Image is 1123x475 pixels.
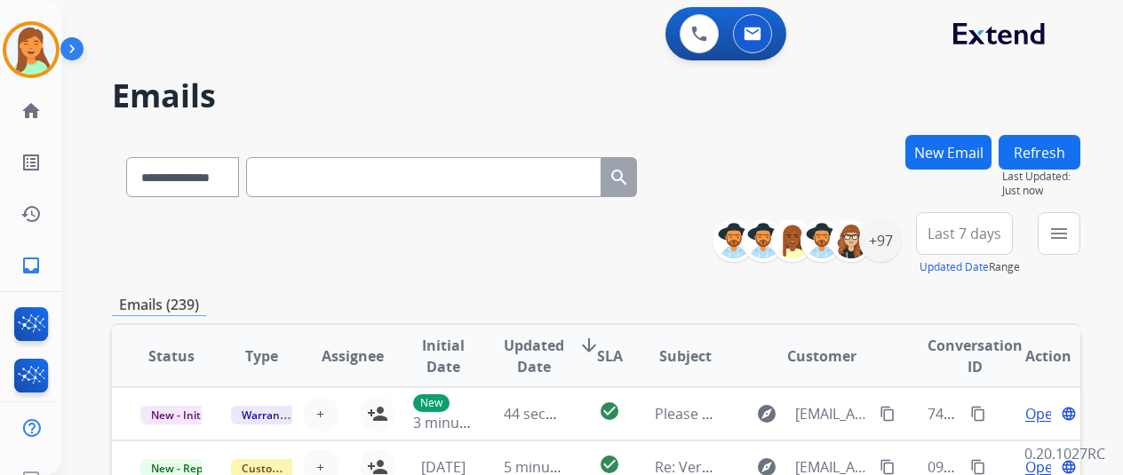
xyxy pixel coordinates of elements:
img: avatar [6,25,56,75]
button: Refresh [999,135,1080,170]
span: Subject [659,345,712,367]
mat-icon: person_add [367,403,388,424]
span: 44 seconds ago [504,404,608,424]
p: New [413,394,450,412]
span: Range [920,259,1020,274]
mat-icon: content_copy [880,406,896,422]
mat-icon: language [1061,459,1077,475]
span: Customer [787,345,856,367]
mat-icon: menu [1048,223,1070,244]
div: +97 [859,219,902,262]
th: Action [990,325,1080,387]
mat-icon: list_alt [20,152,42,173]
mat-icon: check_circle [599,400,620,422]
button: Last 7 days [916,212,1013,255]
span: New - Initial [140,406,223,424]
mat-icon: inbox [20,255,42,276]
button: + [303,396,338,431]
span: SLA [597,345,623,367]
span: Conversation ID [928,335,1023,377]
span: Warranty Ops [231,406,323,424]
mat-icon: home [20,100,42,122]
span: Please register warranty for the base [655,404,903,424]
span: Just now [1002,184,1080,198]
span: Last 7 days [928,230,1001,237]
p: Emails (239) [112,294,206,316]
mat-icon: history [20,203,42,225]
span: Assignee [322,345,384,367]
button: Updated Date [920,260,989,274]
p: 0.20.1027RC [1024,443,1105,464]
span: Status [148,345,195,367]
button: New Email [905,135,992,170]
span: Type [245,345,278,367]
span: 3 minutes ago [413,413,508,432]
mat-icon: search [609,167,630,188]
span: Open [1025,403,1062,424]
h2: Emails [112,78,1080,114]
span: Initial Date [413,335,474,377]
mat-icon: content_copy [970,459,986,475]
mat-icon: language [1061,406,1077,422]
span: [EMAIL_ADDRESS][DOMAIN_NAME] [795,403,869,424]
mat-icon: check_circle [599,454,620,475]
mat-icon: explore [756,403,777,424]
span: + [316,403,324,424]
mat-icon: content_copy [880,459,896,475]
span: Last Updated: [1002,170,1080,184]
mat-icon: content_copy [970,406,986,422]
mat-icon: arrow_downward [578,335,600,356]
span: Updated Date [504,335,564,377]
